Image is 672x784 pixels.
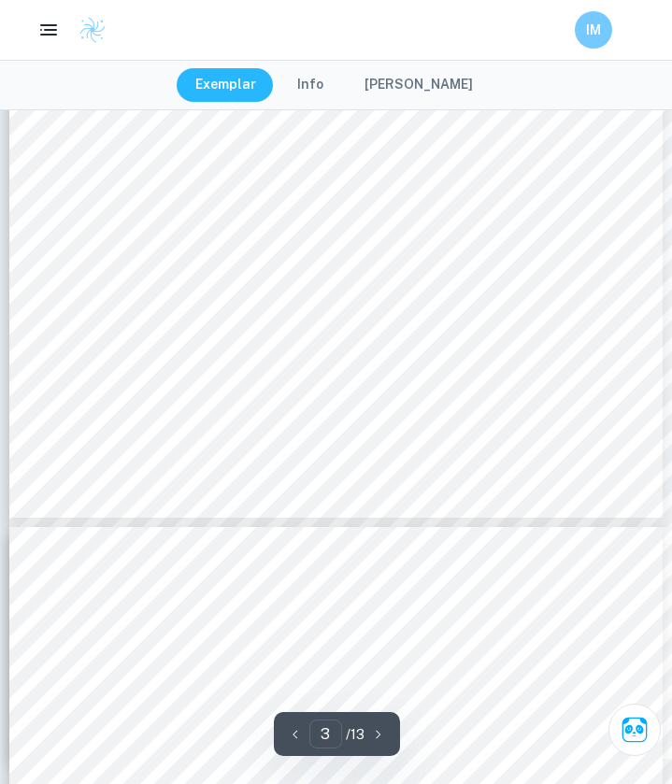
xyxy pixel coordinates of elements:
[346,68,492,102] button: [PERSON_NAME]
[79,16,107,44] img: Clastify logo
[67,16,107,44] a: Clastify logo
[177,68,275,102] button: Exemplar
[575,11,612,49] button: IM
[608,704,661,756] button: Ask Clai
[279,68,342,102] button: Info
[346,724,365,745] p: / 13
[583,20,605,40] h6: IM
